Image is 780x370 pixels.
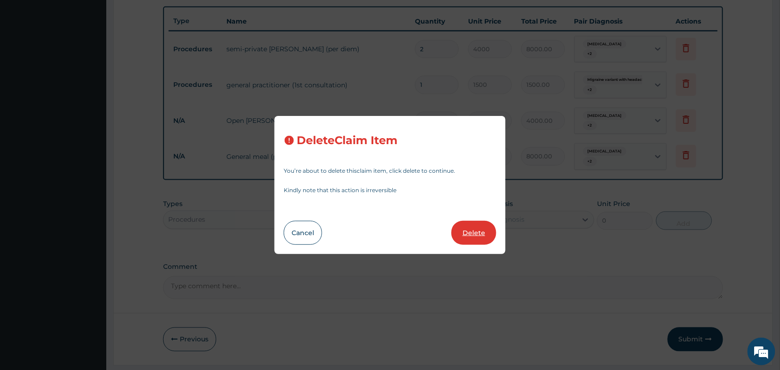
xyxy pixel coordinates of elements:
button: Delete [451,221,496,245]
button: Cancel [284,221,322,245]
span: We're online! [54,116,128,210]
div: Chat with us now [48,52,155,64]
h3: Delete Claim Item [297,134,397,147]
textarea: Type your message and hit 'Enter' [5,252,176,285]
img: d_794563401_company_1708531726252_794563401 [17,46,37,69]
p: Kindly note that this action is irreversible [284,188,496,193]
div: Minimize live chat window [152,5,174,27]
p: You’re about to delete this claim item , click delete to continue. [284,168,496,174]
